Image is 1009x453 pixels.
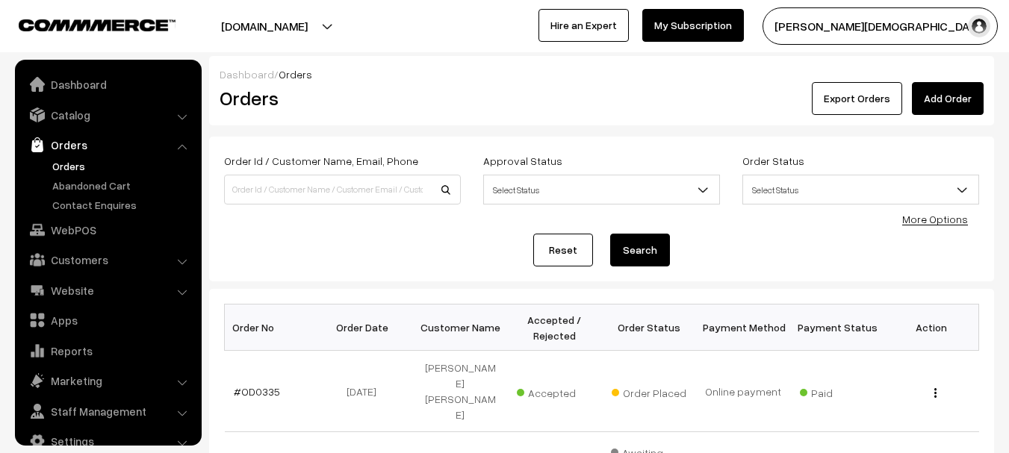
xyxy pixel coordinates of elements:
h2: Orders [220,87,459,110]
span: Order Placed [612,381,686,401]
a: Marketing [19,367,196,394]
button: [DOMAIN_NAME] [169,7,360,45]
a: Add Order [912,82,984,115]
th: Customer Name [413,304,507,351]
a: Customers [19,246,196,273]
img: user [968,15,990,37]
button: Export Orders [812,82,902,115]
span: Accepted [517,381,592,401]
span: Select Status [742,175,979,204]
label: Order Status [742,153,804,169]
th: Accepted / Rejected [507,304,601,351]
a: Orders [49,158,196,174]
span: Select Status [743,177,978,203]
span: Orders [279,68,312,81]
a: Dashboard [19,71,196,98]
img: Menu [934,388,937,398]
a: My Subscription [642,9,744,42]
a: #OD0335 [234,385,280,398]
span: Paid [800,381,875,401]
a: Hire an Expert [538,9,629,42]
a: Contact Enquires [49,197,196,213]
th: Order No [225,304,319,351]
span: Select Status [483,175,720,204]
button: Search [610,234,670,266]
input: Order Id / Customer Name / Customer Email / Customer Phone [224,175,461,204]
label: Order Id / Customer Name, Email, Phone [224,153,418,169]
a: COMMMERCE [19,15,149,33]
th: Order Status [602,304,696,351]
th: Action [884,304,978,351]
a: Reset [533,234,593,266]
th: Order Date [319,304,413,351]
span: Select Status [484,177,719,203]
button: [PERSON_NAME][DEMOGRAPHIC_DATA] [763,7,998,45]
td: [PERSON_NAME] [PERSON_NAME] [413,351,507,432]
a: Apps [19,307,196,334]
div: / [220,66,984,82]
a: Website [19,277,196,304]
a: More Options [902,213,968,225]
th: Payment Method [696,304,790,351]
td: Online payment [696,351,790,432]
th: Payment Status [790,304,884,351]
a: Dashboard [220,68,274,81]
a: WebPOS [19,216,196,243]
a: Reports [19,337,196,364]
img: COMMMERCE [19,19,176,31]
a: Catalog [19,101,196,128]
td: [DATE] [319,351,413,432]
a: Abandoned Cart [49,178,196,193]
a: Orders [19,131,196,158]
a: Staff Management [19,398,196,425]
label: Approval Status [483,153,562,169]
